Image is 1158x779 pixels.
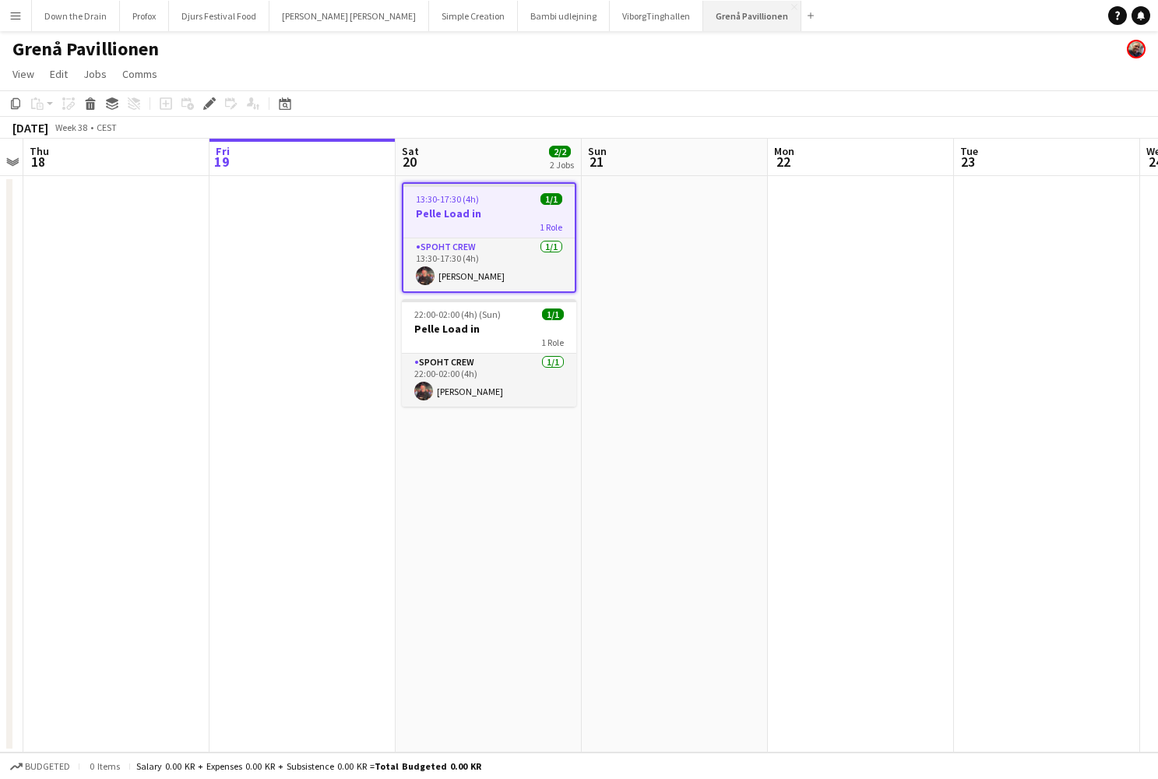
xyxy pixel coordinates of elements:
[51,122,90,133] span: Week 38
[122,67,157,81] span: Comms
[774,144,794,158] span: Mon
[269,1,429,31] button: [PERSON_NAME] [PERSON_NAME]
[375,760,481,772] span: Total Budgeted 0.00 KR
[402,322,576,336] h3: Pelle Load in
[610,1,703,31] button: ViborgTinghallen
[416,193,479,205] span: 13:30-17:30 (4h)
[518,1,610,31] button: Bambi udlejning
[12,67,34,81] span: View
[116,64,164,84] a: Comms
[540,221,562,233] span: 1 Role
[12,37,159,61] h1: Grenå Pavillionen
[213,153,230,171] span: 19
[414,308,501,320] span: 22:00-02:00 (4h) (Sun)
[32,1,120,31] button: Down the Drain
[83,67,107,81] span: Jobs
[169,1,269,31] button: Djurs Festival Food
[549,146,571,157] span: 2/2
[550,159,574,171] div: 2 Jobs
[44,64,74,84] a: Edit
[216,144,230,158] span: Fri
[402,144,419,158] span: Sat
[542,308,564,320] span: 1/1
[399,153,419,171] span: 20
[8,758,72,775] button: Budgeted
[25,761,70,772] span: Budgeted
[541,337,564,348] span: 1 Role
[402,182,576,293] app-job-card: 13:30-17:30 (4h)1/1Pelle Load in1 RoleSpoht Crew1/113:30-17:30 (4h)[PERSON_NAME]
[97,122,117,133] div: CEST
[403,238,575,291] app-card-role: Spoht Crew1/113:30-17:30 (4h)[PERSON_NAME]
[588,144,607,158] span: Sun
[6,64,40,84] a: View
[136,760,481,772] div: Salary 0.00 KR + Expenses 0.00 KR + Subsistence 0.00 KR =
[30,144,49,158] span: Thu
[772,153,794,171] span: 22
[50,67,68,81] span: Edit
[403,206,575,220] h3: Pelle Load in
[429,1,518,31] button: Simple Creation
[703,1,801,31] button: Grenå Pavillionen
[958,153,978,171] span: 23
[1127,40,1146,58] app-user-avatar: Danny Tranekær
[120,1,169,31] button: Profox
[402,299,576,407] app-job-card: 22:00-02:00 (4h) (Sun)1/1Pelle Load in1 RoleSpoht Crew1/122:00-02:00 (4h)[PERSON_NAME]
[586,153,607,171] span: 21
[86,760,123,772] span: 0 items
[27,153,49,171] span: 18
[540,193,562,205] span: 1/1
[12,120,48,136] div: [DATE]
[77,64,113,84] a: Jobs
[960,144,978,158] span: Tue
[402,354,576,407] app-card-role: Spoht Crew1/122:00-02:00 (4h)[PERSON_NAME]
